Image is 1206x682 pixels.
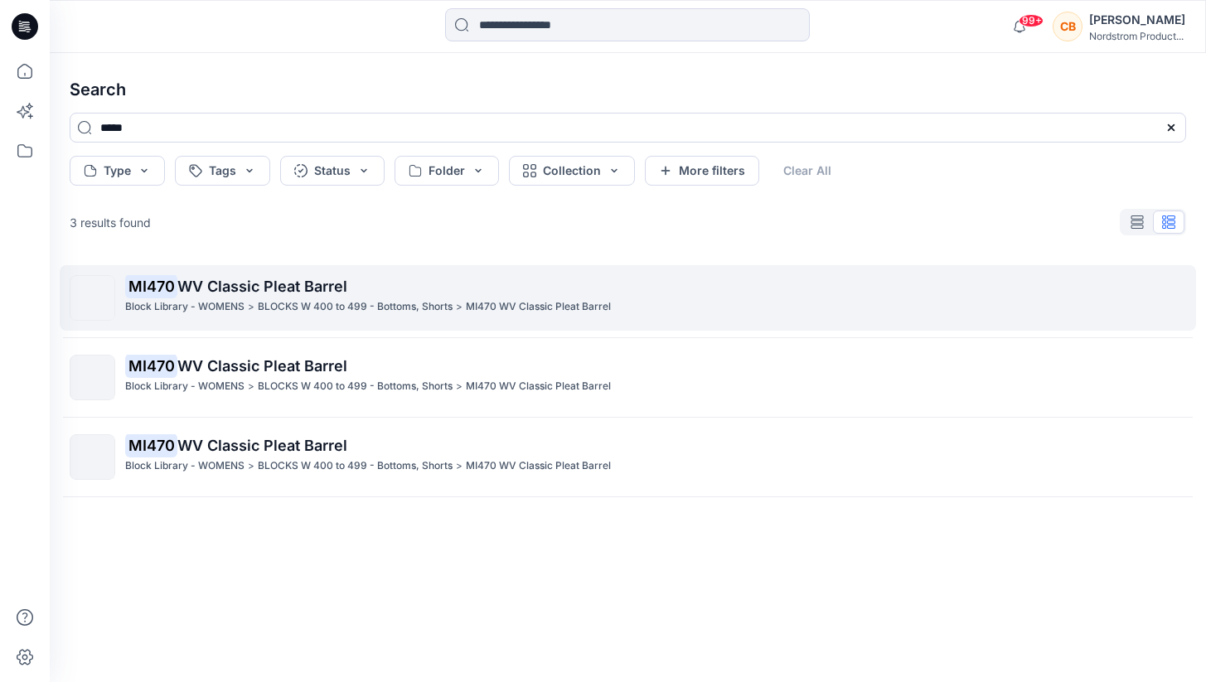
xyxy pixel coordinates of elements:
p: > [456,378,463,395]
button: Collection [509,156,635,186]
p: MI470 WV Classic Pleat Barrel [466,298,611,316]
div: Nordstrom Product... [1089,30,1185,42]
p: 3 results found [70,214,151,231]
a: MI470WV Classic Pleat BarrelBlock Library - WOMENS>BLOCKS W 400 to 499 - Bottoms, Shorts>MI470 WV... [60,265,1196,331]
p: BLOCKS W 400 to 499 - Bottoms, Shorts [258,298,453,316]
p: > [248,298,254,316]
span: WV Classic Pleat Barrel [177,437,347,454]
p: > [456,457,463,475]
span: WV Classic Pleat Barrel [177,357,347,375]
p: BLOCKS W 400 to 499 - Bottoms, Shorts [258,378,453,395]
div: CB [1053,12,1082,41]
p: > [456,298,463,316]
button: Tags [175,156,270,186]
p: Block Library - WOMENS [125,298,245,316]
p: MI470 WV Classic Pleat Barrel [466,457,611,475]
button: Status [280,156,385,186]
mark: MI470 [125,274,177,297]
button: Type [70,156,165,186]
p: Block Library - WOMENS [125,457,245,475]
a: MI470WV Classic Pleat BarrelBlock Library - WOMENS>BLOCKS W 400 to 499 - Bottoms, Shorts>MI470 WV... [60,424,1196,490]
p: BLOCKS W 400 to 499 - Bottoms, Shorts [258,457,453,475]
a: MI470WV Classic Pleat BarrelBlock Library - WOMENS>BLOCKS W 400 to 499 - Bottoms, Shorts>MI470 WV... [60,345,1196,410]
p: Block Library - WOMENS [125,378,245,395]
span: 99+ [1019,14,1044,27]
mark: MI470 [125,354,177,377]
mark: MI470 [125,433,177,457]
span: WV Classic Pleat Barrel [177,278,347,295]
button: More filters [645,156,759,186]
h4: Search [56,66,1199,113]
p: > [248,378,254,395]
p: MI470 WV Classic Pleat Barrel [466,378,611,395]
p: > [248,457,254,475]
button: Folder [395,156,499,186]
div: [PERSON_NAME] [1089,10,1185,30]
